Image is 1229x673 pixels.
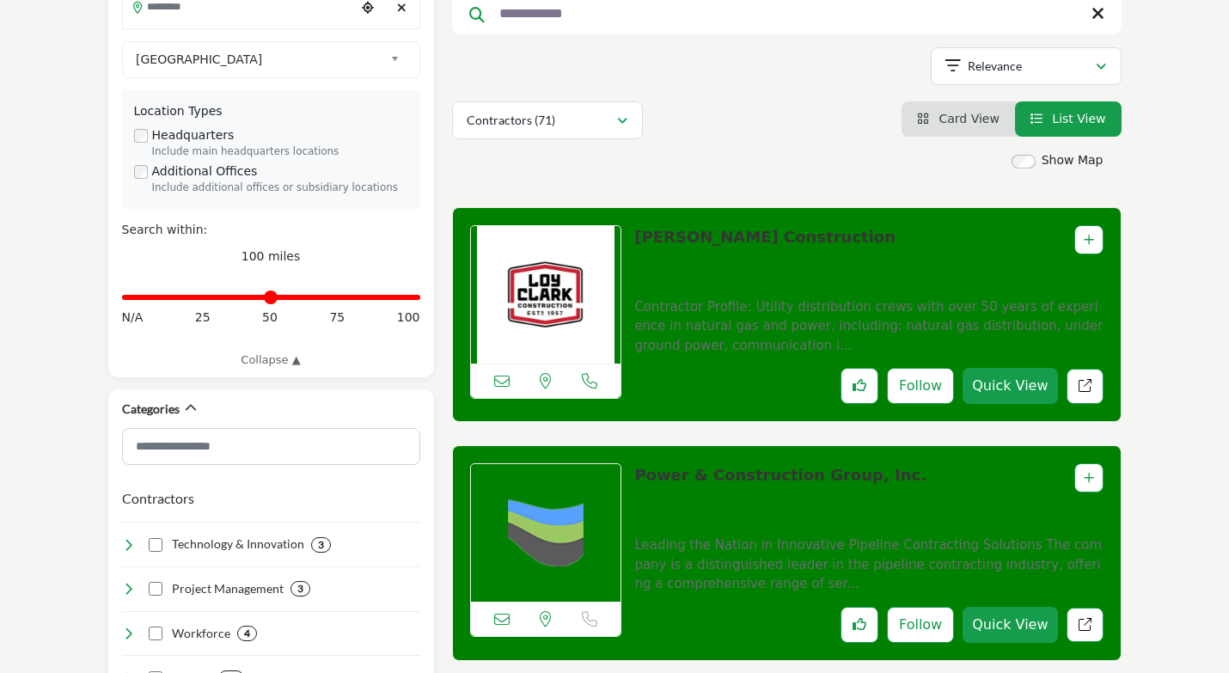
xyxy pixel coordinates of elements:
span: 50 [262,309,278,327]
a: Power & Construction Group, Inc. [634,466,926,484]
a: Redirect to listing [1067,608,1104,643]
h4: Technology & Innovation: Leveraging cutting-edge tools, systems, and processes to optimize effici... [172,535,304,553]
span: Card View [939,112,999,125]
input: Select Project Management checkbox [149,582,162,596]
a: View Card [917,112,1000,125]
span: 100 miles [242,249,301,263]
label: Additional Offices [152,162,258,180]
span: List View [1052,112,1105,125]
a: View List [1030,112,1106,125]
a: Contractor Profile: Utility distribution crews with over 50 years of experience in natural gas an... [634,287,1103,356]
button: Quick View [963,368,1057,404]
div: 4 Results For Workforce [237,626,257,641]
p: Contractors (71) [467,112,555,129]
span: 25 [195,309,211,327]
button: Quick View [963,607,1057,643]
a: Redirect to listing [1067,369,1104,404]
a: [PERSON_NAME] Construction [634,228,896,246]
span: 100 [397,309,420,327]
p: Leading the Nation in Innovative Pipeline Contracting Solutions The company is a distinguished le... [634,535,1103,594]
div: Include additional offices or subsidiary locations [152,180,408,196]
a: Add To List [1084,233,1094,247]
span: N/A [122,309,144,327]
label: Headquarters [152,126,235,144]
div: Include main headquarters locations [152,144,408,160]
b: 4 [244,627,250,639]
a: Add To List [1084,471,1094,485]
button: Follow [887,607,954,643]
p: Contractor Profile: Utility distribution crews with over 50 years of experience in natural gas an... [634,297,1103,356]
div: 3 Results For Project Management [290,581,310,597]
label: Show Map [1042,151,1104,169]
input: Select Workforce checkbox [149,627,162,640]
a: Leading the Nation in Innovative Pipeline Contracting Solutions The company is a distinguished le... [634,525,1103,594]
button: Contractors [122,488,194,509]
b: 3 [297,583,303,595]
li: List View [1015,101,1122,137]
p: Power & Construction Group, Inc. [634,463,926,521]
div: Location Types [134,102,408,120]
span: [GEOGRAPHIC_DATA] [136,49,383,70]
div: Search within: [122,221,420,239]
b: 3 [318,539,324,551]
img: Power & Construction Group, Inc. [471,464,621,602]
div: 3 Results For Technology & Innovation [311,537,331,553]
span: 75 [329,309,345,327]
button: Like listing [841,607,878,643]
a: Collapse ▲ [122,352,420,369]
button: Like listing [841,368,878,404]
img: Loy Clark Construction [471,226,621,364]
button: Follow [887,368,954,404]
h2: Categories [122,401,180,418]
button: Relevance [931,47,1122,85]
p: Loy Clark Construction [634,225,896,283]
h4: Project Management: Effective planning, coordination, and oversight to deliver projects on time, ... [172,580,284,597]
p: Relevance [968,58,1022,75]
input: Search Category [122,428,420,465]
li: Card View [902,101,1015,137]
input: Select Technology & Innovation checkbox [149,538,162,552]
h4: Workforce: Skilled, experienced, and diverse professionals dedicated to excellence in all aspects... [172,625,230,642]
button: Contractors (71) [452,101,643,139]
